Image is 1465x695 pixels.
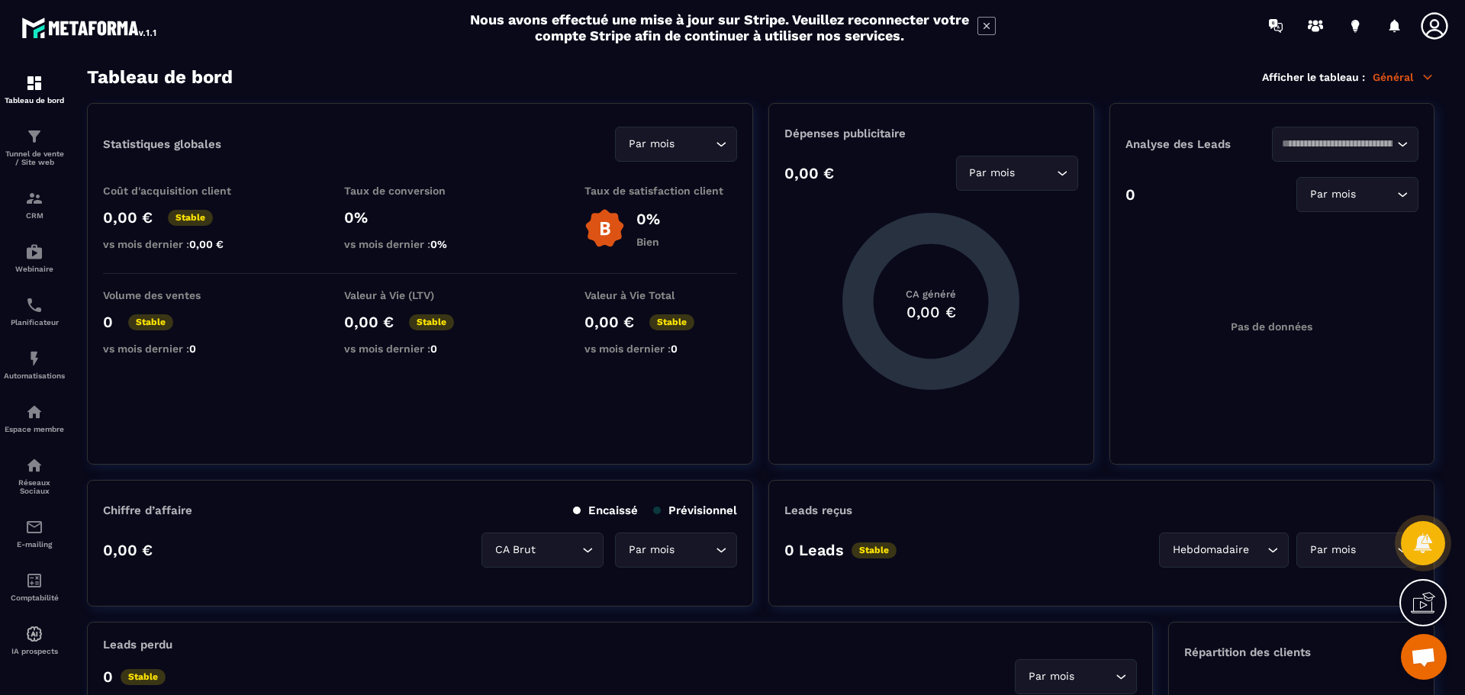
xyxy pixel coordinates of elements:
span: 0,00 € [189,238,224,250]
img: automations [25,349,43,368]
p: Général [1373,70,1434,84]
input: Search for option [1359,542,1393,558]
input: Search for option [1359,186,1393,203]
p: Planificateur [4,318,65,327]
img: accountant [25,571,43,590]
img: email [25,518,43,536]
div: Search for option [615,127,737,162]
a: social-networksocial-networkRéseaux Sociaux [4,445,65,507]
a: Ouvrir le chat [1401,634,1447,680]
p: Réseaux Sociaux [4,478,65,495]
p: Tableau de bord [4,96,65,105]
p: 0 [103,668,113,686]
img: automations [25,403,43,421]
a: formationformationTunnel de vente / Site web [4,116,65,178]
p: vs mois dernier : [103,238,256,250]
div: Search for option [1296,177,1418,212]
a: formationformationTableau de bord [4,63,65,116]
input: Search for option [1282,136,1393,153]
span: Par mois [966,165,1019,182]
a: automationsautomationsWebinaire [4,231,65,285]
p: Leads perdu [103,638,172,652]
input: Search for option [1252,542,1264,558]
img: formation [25,127,43,146]
img: automations [25,243,43,261]
p: Taux de conversion [344,185,497,197]
div: Search for option [1015,659,1137,694]
div: Search for option [481,533,604,568]
p: vs mois dernier : [584,343,737,355]
span: Par mois [1306,186,1359,203]
p: Stable [168,210,213,226]
p: Stable [409,314,454,330]
img: logo [21,14,159,41]
input: Search for option [539,542,578,558]
p: Comptabilité [4,594,65,602]
p: Espace membre [4,425,65,433]
p: 0 Leads [784,541,844,559]
p: 0 [1125,185,1135,204]
img: formation [25,189,43,208]
h3: Tableau de bord [87,66,233,88]
span: 0 [430,343,437,355]
p: 0% [344,208,497,227]
p: Leads reçus [784,504,852,517]
p: Volume des ventes [103,289,256,301]
img: social-network [25,456,43,475]
span: 0 [671,343,678,355]
a: automationsautomationsEspace membre [4,391,65,445]
div: Search for option [956,156,1078,191]
span: 0% [430,238,447,250]
p: Valeur à Vie Total [584,289,737,301]
span: Hebdomadaire [1169,542,1252,558]
p: Chiffre d’affaire [103,504,192,517]
p: Dépenses publicitaire [784,127,1077,140]
p: 0,00 € [103,541,153,559]
a: automationsautomationsAutomatisations [4,338,65,391]
a: schedulerschedulerPlanificateur [4,285,65,338]
p: 0 [103,313,113,331]
img: automations [25,625,43,643]
p: Stable [852,542,897,558]
p: IA prospects [4,647,65,655]
p: Tunnel de vente / Site web [4,150,65,166]
span: Par mois [1306,542,1359,558]
p: Webinaire [4,265,65,273]
p: Statistiques globales [103,137,221,151]
img: formation [25,74,43,92]
p: Stable [128,314,173,330]
p: 0% [636,210,660,228]
p: Afficher le tableau : [1262,71,1365,83]
span: CA Brut [491,542,539,558]
p: Coût d'acquisition client [103,185,256,197]
a: formationformationCRM [4,178,65,231]
span: Par mois [1025,668,1077,685]
a: emailemailE-mailing [4,507,65,560]
p: Bien [636,236,660,248]
span: Par mois [625,136,678,153]
h2: Nous avons effectué une mise à jour sur Stripe. Veuillez reconnecter votre compte Stripe afin de ... [469,11,970,43]
div: Search for option [615,533,737,568]
p: Taux de satisfaction client [584,185,737,197]
span: Par mois [625,542,678,558]
input: Search for option [1077,668,1112,685]
p: Pas de données [1231,320,1312,333]
div: Search for option [1296,533,1418,568]
p: Automatisations [4,372,65,380]
p: Répartition des clients [1184,645,1418,659]
p: CRM [4,211,65,220]
p: Analyse des Leads [1125,137,1272,151]
div: Search for option [1272,127,1418,162]
a: accountantaccountantComptabilité [4,560,65,613]
img: b-badge-o.b3b20ee6.svg [584,208,625,249]
span: 0 [189,343,196,355]
p: 0,00 € [344,313,394,331]
p: 0,00 € [103,208,153,227]
input: Search for option [678,136,712,153]
input: Search for option [678,542,712,558]
p: Valeur à Vie (LTV) [344,289,497,301]
p: Stable [649,314,694,330]
div: Search for option [1159,533,1289,568]
p: vs mois dernier : [103,343,256,355]
p: 0,00 € [584,313,634,331]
